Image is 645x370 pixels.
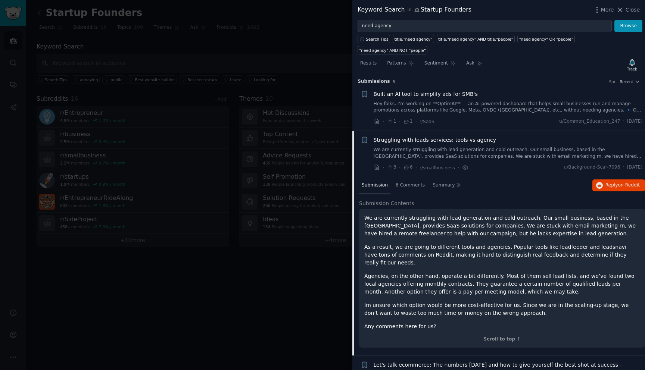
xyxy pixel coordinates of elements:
span: Sentiment [424,60,448,67]
span: [DATE] [627,164,642,171]
a: title:"need agency" [393,35,434,43]
a: Sentiment [422,57,458,73]
span: Close [626,6,640,14]
div: Keyword Search Startup Founders [358,5,471,15]
a: Struggling with leads services: tools vs agency [374,136,496,144]
a: Patterns [384,57,416,73]
span: · [383,164,384,172]
a: Results [358,57,379,73]
span: r/SaaS [420,119,434,124]
div: "need agency" OR "people" [519,37,573,42]
span: Search Tips [366,37,389,42]
a: "need agency" AND NOT "people" [358,46,427,54]
div: Sort [609,79,617,84]
p: Any comments here for us? [364,323,640,330]
span: · [623,164,624,171]
span: u/Background-Scar-7096 [564,164,620,171]
span: Submission [362,182,388,189]
span: Recent [620,79,633,84]
span: in [407,7,411,13]
span: · [458,164,459,172]
span: 1 [403,118,412,125]
div: Scroll to top ↑ [364,336,640,343]
span: on Reddit [618,182,640,188]
p: We are currently struggling with lead generation and cold outreach. Our small business, based in ... [364,214,640,238]
button: Close [616,6,640,14]
div: Track [627,66,637,72]
a: Hey folks, I’m working on **OptimAI** — an AI-powered dashboard that helps small businesses run a... [374,101,643,114]
button: More [593,6,614,14]
span: · [399,117,401,125]
a: Ask [464,57,485,73]
span: More [601,6,614,14]
button: Browse [614,20,642,32]
span: · [399,164,401,172]
span: · [415,117,417,125]
span: Reply [605,182,640,189]
p: Agencies, on the other hand, operate a bit differently. Most of them sell lead lists, and we’ve f... [364,272,640,296]
span: 6 [403,164,412,171]
div: title:"need agency" AND title:"people" [438,37,513,42]
span: 1 [387,118,396,125]
button: Search Tips [358,35,390,43]
span: 5 [393,79,395,84]
span: Submission s [358,78,390,85]
span: 3 [387,164,396,171]
p: Im unsure which option would be more cost-effective for us. Since we are in the scaling-up stage,... [364,301,640,317]
a: title:"need agency" AND title:"people" [437,35,515,43]
span: · [383,117,384,125]
span: Results [360,60,377,67]
a: We are currently struggling with lead generation and cold outreach. Our small business, based in ... [374,147,643,160]
a: Built an AI tool to simplify ads for SMB's [374,90,478,98]
div: "need agency" AND NOT "people" [359,48,426,53]
span: r/smallbusiness [420,165,455,170]
span: 6 Comments [396,182,425,189]
button: Replyon Reddit [592,179,645,191]
p: As a result, we are going to different tools and agencies. Popular tools like leadfeeder and lead... [364,243,640,267]
button: Track [624,57,640,73]
span: · [415,164,417,172]
span: Summary [433,182,455,189]
span: Ask [466,60,474,67]
span: [DATE] [627,118,642,125]
div: title:"need agency" [395,37,433,42]
button: Recent [620,79,640,84]
a: "need agency" OR "people" [517,35,575,43]
span: Submission Contents [359,200,414,207]
span: Patterns [387,60,406,67]
input: Try a keyword related to your business [358,20,612,32]
span: u/Common_Education_247 [559,118,620,125]
span: · [623,118,624,125]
